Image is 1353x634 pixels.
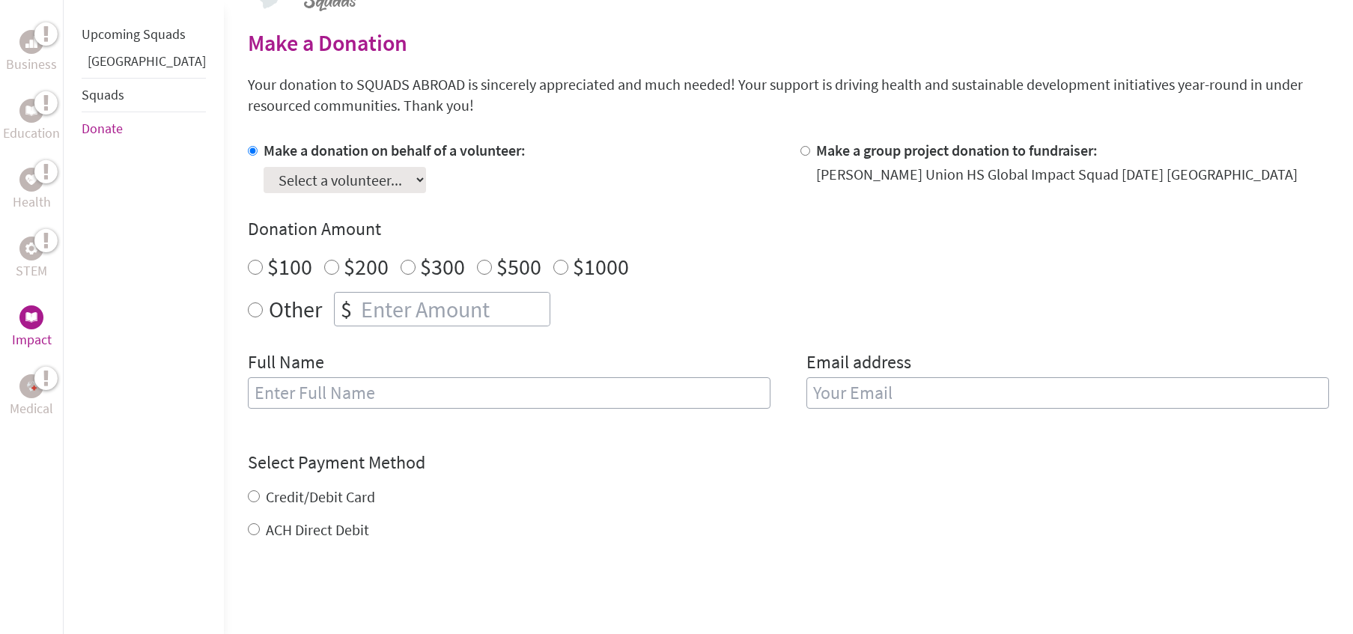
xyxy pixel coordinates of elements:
[266,487,375,506] label: Credit/Debit Card
[19,30,43,54] div: Business
[16,260,47,281] p: STEM
[344,252,389,281] label: $200
[13,192,51,213] p: Health
[806,350,911,377] label: Email address
[248,451,1329,475] h4: Select Payment Method
[19,374,43,398] div: Medical
[248,570,475,629] iframe: reCAPTCHA
[267,252,312,281] label: $100
[335,293,358,326] div: $
[806,377,1329,409] input: Your Email
[13,168,51,213] a: HealthHealth
[25,380,37,392] img: Medical
[82,25,186,43] a: Upcoming Squads
[12,329,52,350] p: Impact
[248,350,324,377] label: Full Name
[19,305,43,329] div: Impact
[266,520,369,539] label: ACH Direct Debit
[19,168,43,192] div: Health
[10,398,53,419] p: Medical
[19,237,43,260] div: STEM
[3,123,60,144] p: Education
[19,99,43,123] div: Education
[248,217,1329,241] h4: Donation Amount
[25,312,37,323] img: Impact
[25,36,37,48] img: Business
[16,237,47,281] a: STEMSTEM
[248,377,770,409] input: Enter Full Name
[6,30,57,75] a: BusinessBusiness
[264,141,526,159] label: Make a donation on behalf of a volunteer:
[25,243,37,254] img: STEM
[816,141,1098,159] label: Make a group project donation to fundraiser:
[248,29,1329,56] h2: Make a Donation
[3,99,60,144] a: EducationEducation
[82,78,206,112] li: Squads
[82,120,123,137] a: Donate
[816,164,1298,185] div: [PERSON_NAME] Union HS Global Impact Squad [DATE] [GEOGRAPHIC_DATA]
[82,51,206,78] li: Panama
[269,292,322,326] label: Other
[82,18,206,51] li: Upcoming Squads
[573,252,629,281] label: $1000
[12,305,52,350] a: ImpactImpact
[82,86,124,103] a: Squads
[248,74,1329,116] p: Your donation to SQUADS ABROAD is sincerely appreciated and much needed! Your support is driving ...
[25,174,37,184] img: Health
[88,52,206,70] a: [GEOGRAPHIC_DATA]
[358,293,550,326] input: Enter Amount
[496,252,541,281] label: $500
[82,112,206,145] li: Donate
[25,106,37,116] img: Education
[10,374,53,419] a: MedicalMedical
[420,252,465,281] label: $300
[6,54,57,75] p: Business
